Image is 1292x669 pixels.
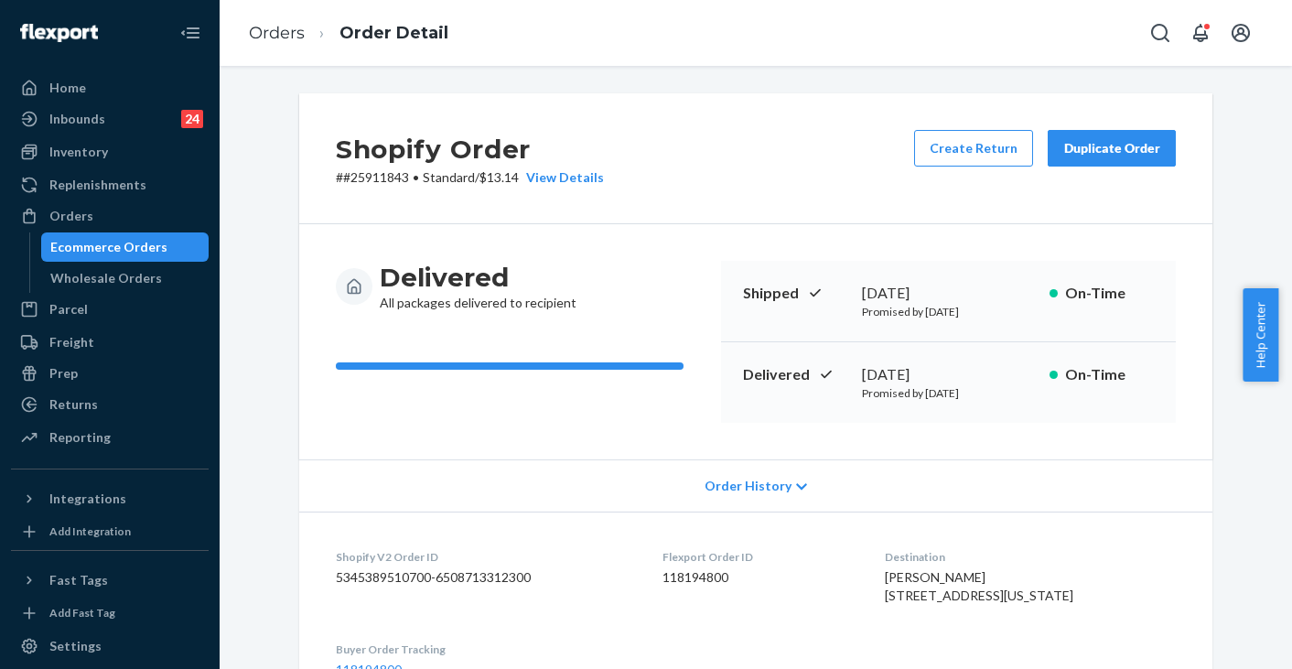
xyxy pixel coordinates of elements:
[20,24,98,42] img: Flexport logo
[11,328,209,357] a: Freight
[49,395,98,414] div: Returns
[1222,15,1259,51] button: Open account menu
[11,423,209,452] a: Reporting
[11,73,209,103] a: Home
[705,477,791,495] span: Order History
[49,364,78,383] div: Prep
[49,428,111,447] div: Reporting
[336,549,633,565] dt: Shopify V2 Order ID
[336,568,633,587] dd: 5345389510700-6508713312300
[862,385,1035,401] p: Promised by [DATE]
[413,169,419,185] span: •
[172,15,209,51] button: Close Navigation
[1065,283,1154,304] p: On-Time
[380,261,576,312] div: All packages delivered to recipient
[336,130,604,168] h2: Shopify Order
[862,364,1035,385] div: [DATE]
[11,201,209,231] a: Orders
[11,566,209,595] button: Fast Tags
[49,143,108,161] div: Inventory
[49,176,146,194] div: Replenishments
[49,605,115,620] div: Add Fast Tag
[41,264,210,293] a: Wholesale Orders
[1048,130,1176,167] button: Duplicate Order
[336,642,633,657] dt: Buyer Order Tracking
[11,170,209,200] a: Replenishments
[49,571,108,589] div: Fast Tags
[11,295,209,324] a: Parcel
[743,364,847,385] p: Delivered
[49,637,102,655] div: Settings
[11,631,209,661] a: Settings
[1243,288,1278,382] button: Help Center
[49,79,86,97] div: Home
[662,549,856,565] dt: Flexport Order ID
[423,169,475,185] span: Standard
[49,207,93,225] div: Orders
[862,283,1035,304] div: [DATE]
[50,269,162,287] div: Wholesale Orders
[249,23,305,43] a: Orders
[1065,364,1154,385] p: On-Time
[11,359,209,388] a: Prep
[11,484,209,513] button: Integrations
[11,521,209,543] a: Add Integration
[11,104,209,134] a: Inbounds24
[1182,15,1219,51] button: Open notifications
[380,261,576,294] h3: Delivered
[50,238,167,256] div: Ecommerce Orders
[49,490,126,508] div: Integrations
[11,137,209,167] a: Inventory
[885,549,1176,565] dt: Destination
[234,6,463,60] ol: breadcrumbs
[181,110,203,128] div: 24
[1142,15,1179,51] button: Open Search Box
[41,232,210,262] a: Ecommerce Orders
[49,333,94,351] div: Freight
[1176,614,1274,660] iframe: Opens a widget where you can chat to one of our agents
[914,130,1033,167] button: Create Return
[519,168,604,187] button: View Details
[336,168,604,187] p: # #25911843 / $13.14
[49,523,131,539] div: Add Integration
[339,23,448,43] a: Order Detail
[11,602,209,624] a: Add Fast Tag
[1063,139,1160,157] div: Duplicate Order
[743,283,847,304] p: Shipped
[49,300,88,318] div: Parcel
[11,390,209,419] a: Returns
[885,569,1073,603] span: [PERSON_NAME] [STREET_ADDRESS][US_STATE]
[862,304,1035,319] p: Promised by [DATE]
[662,568,856,587] dd: 118194800
[49,110,105,128] div: Inbounds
